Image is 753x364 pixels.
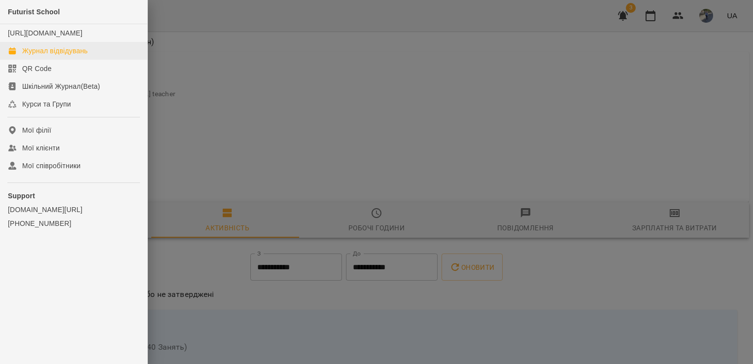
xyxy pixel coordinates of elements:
[22,64,52,73] div: QR Code
[22,125,51,135] div: Мої філії
[22,99,71,109] div: Курси та Групи
[22,46,88,56] div: Журнал відвідувань
[8,205,139,215] a: [DOMAIN_NAME][URL]
[22,81,100,91] div: Шкільний Журнал(Beta)
[22,143,60,153] div: Мої клієнти
[22,161,81,171] div: Мої співробітники
[8,29,82,37] a: [URL][DOMAIN_NAME]
[8,218,139,228] a: [PHONE_NUMBER]
[8,191,139,201] p: Support
[8,8,60,16] span: Futurist School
